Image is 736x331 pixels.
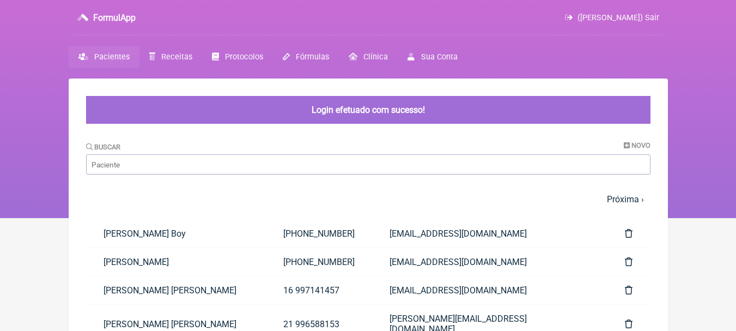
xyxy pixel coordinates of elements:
a: Pacientes [69,46,139,68]
a: [PERSON_NAME] [86,248,266,276]
h3: FormulApp [93,13,136,23]
a: Próxima › [607,194,644,204]
a: Clínica [339,46,398,68]
span: Protocolos [225,52,263,62]
a: Sua Conta [398,46,467,68]
a: [EMAIL_ADDRESS][DOMAIN_NAME] [372,276,608,304]
a: Protocolos [202,46,273,68]
a: [PERSON_NAME] Boy [86,220,266,248]
span: Sua Conta [421,52,458,62]
a: [PHONE_NUMBER] [266,248,372,276]
span: ([PERSON_NAME]) Sair [577,13,659,22]
span: Pacientes [94,52,130,62]
nav: pager [86,188,650,211]
span: Fórmulas [296,52,329,62]
span: Clínica [363,52,388,62]
label: Buscar [86,143,121,151]
span: Novo [631,141,650,149]
a: ([PERSON_NAME]) Sair [565,13,659,22]
a: [EMAIL_ADDRESS][DOMAIN_NAME] [372,220,608,248]
a: [EMAIL_ADDRESS][DOMAIN_NAME] [372,248,608,276]
a: Receitas [139,46,202,68]
span: Receitas [161,52,192,62]
div: Login efetuado com sucesso! [86,96,650,124]
a: [PHONE_NUMBER] [266,220,372,248]
a: Novo [624,141,650,149]
a: 16 997141457 [266,276,372,304]
a: Fórmulas [273,46,339,68]
input: Paciente [86,154,650,174]
a: [PERSON_NAME] [PERSON_NAME] [86,276,266,304]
